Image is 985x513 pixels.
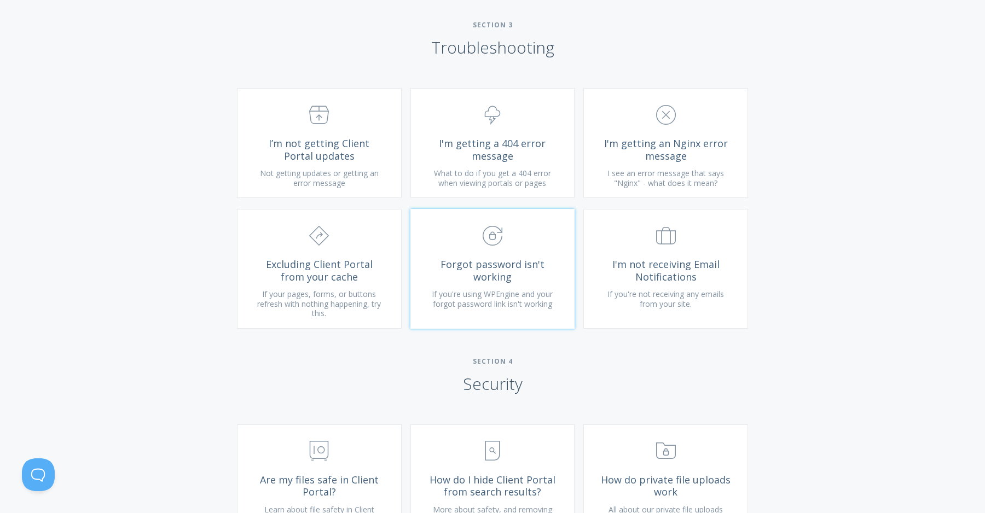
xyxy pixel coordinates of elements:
[600,137,731,162] span: I'm getting an Nginx error message
[254,258,385,283] span: Excluding Client Portal from your cache
[432,289,553,309] span: If you're using WPEngine and your forgot password link isn't working
[427,474,558,498] span: How do I hide Client Portal from search results?
[254,137,385,162] span: I’m not getting Client Portal updates
[427,258,558,283] span: Forgot password isn't working
[607,168,724,188] span: I see an error message that says "Nginx" - what does it mean?
[237,88,402,198] a: I’m not getting Client Portal updates Not getting updates or getting an error message
[600,258,731,283] span: I'm not receiving Email Notifications
[434,168,551,188] span: What to do if you get a 404 error when viewing portals or pages
[427,137,558,162] span: I'm getting a 404 error message
[600,474,731,498] span: How do private file uploads work
[607,289,724,309] span: If you're not receiving any emails from your site.
[22,458,55,491] iframe: Toggle Customer Support
[257,289,381,318] span: If your pages, forms, or buttons refresh with nothing happening, try this.
[410,88,575,198] a: I'm getting a 404 error message What to do if you get a 404 error when viewing portals or pages
[410,209,575,328] a: Forgot password isn't working If you're using WPEngine and your forgot password link isn't working
[260,168,379,188] span: Not getting updates or getting an error message
[254,474,385,498] span: Are my files safe in Client Portal?
[237,209,402,328] a: Excluding Client Portal from your cache If your pages, forms, or buttons refresh with nothing hap...
[583,88,748,198] a: I'm getting an Nginx error message I see an error message that says "Nginx" - what does it mean?
[583,209,748,328] a: I'm not receiving Email Notifications If you're not receiving any emails from your site.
